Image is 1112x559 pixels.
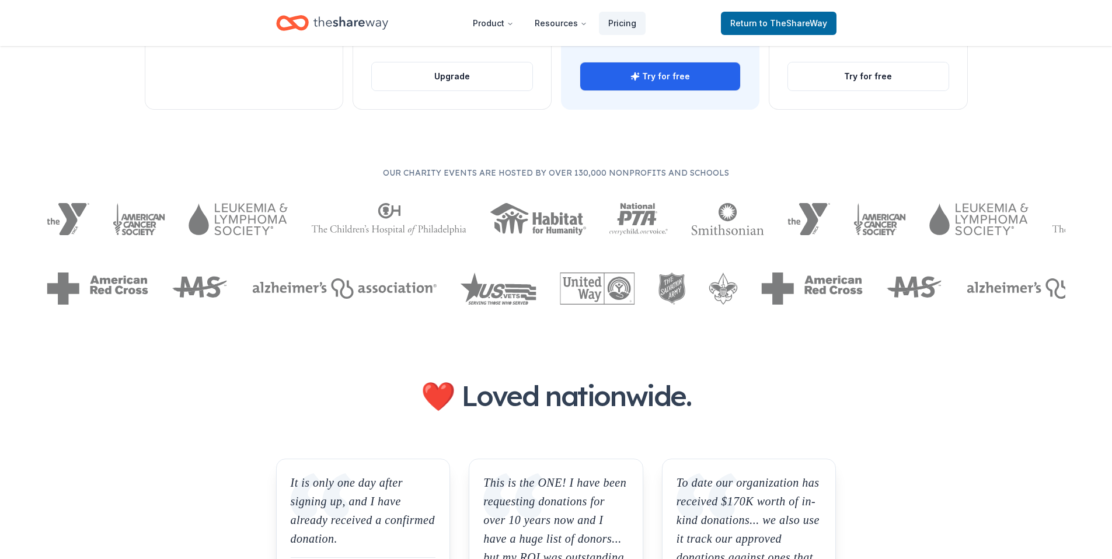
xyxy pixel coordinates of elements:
button: Try for free [788,62,949,90]
img: American Cancer Society [113,203,166,235]
button: Product [463,12,523,35]
img: YMCA [787,203,830,235]
span: to TheShareWay [759,18,827,28]
p: Our charity events are hosted by over 130,000 nonprofits and schools [47,166,1065,180]
button: Resources [525,12,597,35]
span: Return [730,16,827,30]
img: Smithsonian [691,203,764,235]
img: National PTA [609,203,668,235]
img: MS [172,272,229,305]
a: Pricing [599,12,646,35]
img: The Children's Hospital of Philadelphia [311,203,466,235]
nav: Main [463,9,646,37]
p: It is only one day after signing up, and I have already received a confirmed donation. [291,473,436,548]
img: Habitat for Humanity [490,203,586,235]
img: YMCA [47,203,89,235]
h2: ❤️ Loved nationwide. [369,379,743,412]
button: Try for free [580,62,741,90]
img: United Way [560,272,635,305]
a: Returnto TheShareWay [721,12,836,35]
img: The Salvation Army [658,272,686,305]
img: American Red Cross [47,272,148,305]
button: Upgrade [372,62,532,90]
img: American Red Cross [761,272,863,305]
img: Leukemia & Lymphoma Society [929,203,1028,235]
img: Leukemia & Lymphoma Society [189,203,287,235]
img: American Cancer Society [853,203,907,235]
img: Alzheimers Association [252,278,437,299]
a: Home [276,9,388,37]
img: Boy Scouts of America [709,272,738,305]
img: US Vets [460,272,536,305]
img: MS [886,272,943,305]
